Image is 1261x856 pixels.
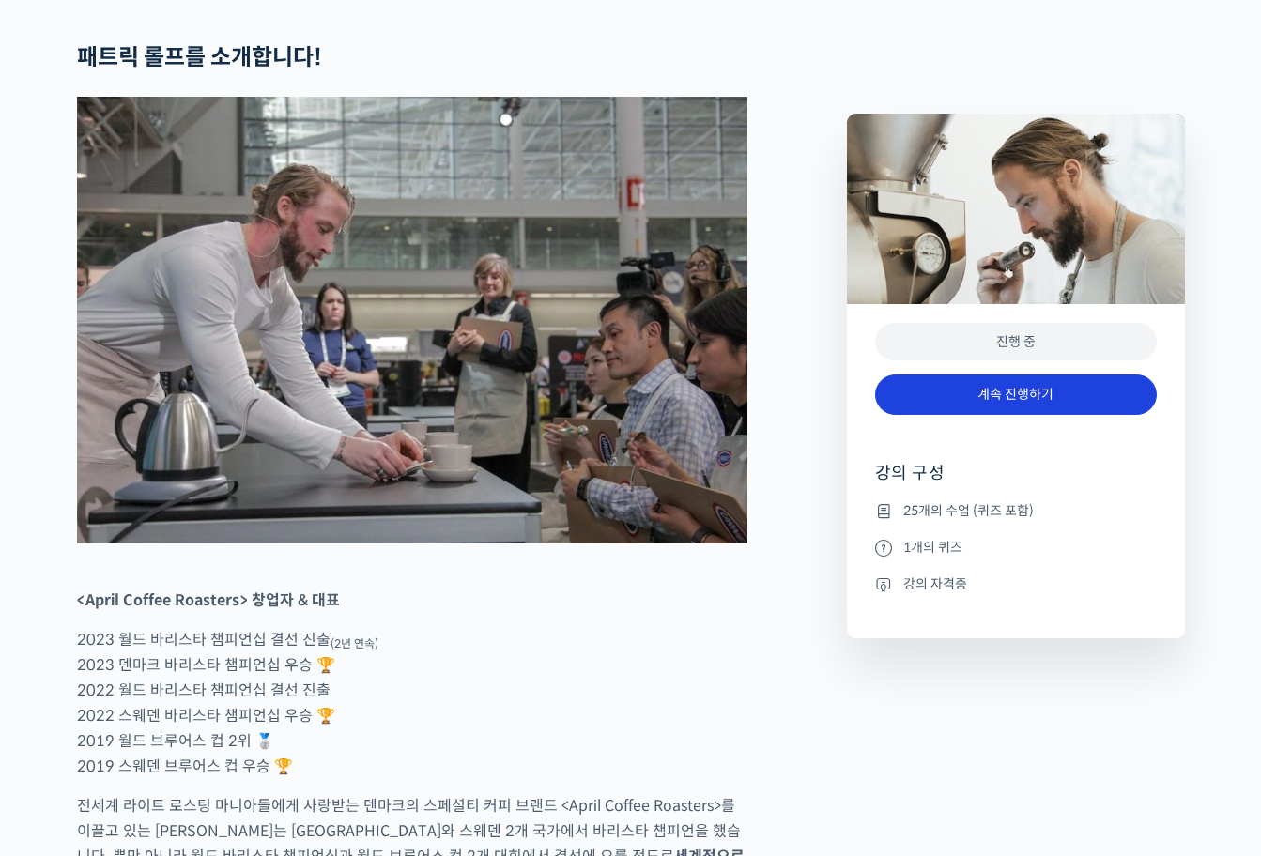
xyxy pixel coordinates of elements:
[124,595,242,642] a: 대화
[77,44,747,71] h2: 패트릭 롤프를 소개합니다!
[172,624,194,639] span: 대화
[875,374,1157,415] a: 계속 진행하기
[59,623,70,638] span: 홈
[875,499,1157,522] li: 25개의 수업 (퀴즈 포함)
[6,595,124,642] a: 홈
[875,323,1157,361] div: 진행 중
[290,623,313,638] span: 설정
[77,590,340,610] strong: <April Coffee Roasters> 창업자 & 대표
[77,627,747,779] p: 2023 월드 바리스타 챔피언십 결선 진출 2023 덴마크 바리스타 챔피언십 우승 🏆 2022 월드 바리스타 챔피언십 결선 진출 2022 스웨덴 바리스타 챔피언십 우승 🏆 2...
[875,462,1157,499] h4: 강의 구성
[242,595,361,642] a: 설정
[875,573,1157,595] li: 강의 자격증
[331,636,378,650] sub: (2년 연속)
[875,536,1157,558] li: 1개의 퀴즈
